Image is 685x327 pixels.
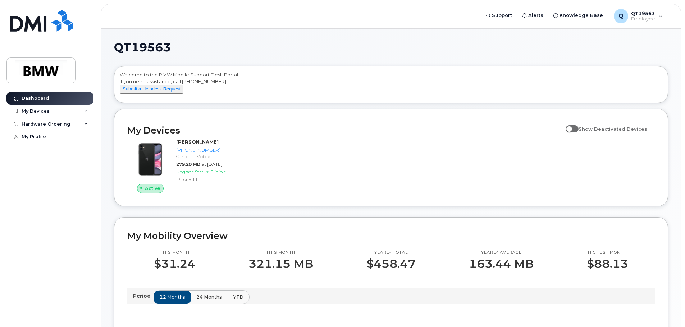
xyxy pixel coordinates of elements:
[654,296,680,322] iframe: Messenger Launcher
[176,139,219,145] strong: [PERSON_NAME]
[176,162,200,167] span: 279.20 MB
[133,293,154,299] p: Period
[176,176,250,182] div: iPhone 11
[566,122,571,128] input: Show Deactivated Devices
[145,185,160,192] span: Active
[202,162,222,167] span: at [DATE]
[587,250,628,256] p: Highest month
[469,257,534,270] p: 163.44 MB
[366,257,416,270] p: $458.47
[176,147,250,154] div: [PHONE_NUMBER]
[120,71,662,100] div: Welcome to the BMW Mobile Support Desk Portal If you need assistance, call [PHONE_NUMBER].
[248,257,313,270] p: 321.15 MB
[154,250,195,256] p: This month
[196,294,222,300] span: 24 months
[154,257,195,270] p: $31.24
[579,126,647,132] span: Show Deactivated Devices
[120,86,183,92] a: Submit a Helpdesk Request
[248,250,313,256] p: This month
[366,250,416,256] p: Yearly total
[127,139,253,193] a: Active[PERSON_NAME][PHONE_NUMBER]Carrier: T-Mobile279.20 MBat [DATE]Upgrade Status:EligibleiPhone 11
[233,294,243,300] span: YTD
[120,85,183,94] button: Submit a Helpdesk Request
[127,230,655,241] h2: My Mobility Overview
[211,169,226,174] span: Eligible
[127,125,562,136] h2: My Devices
[133,142,168,177] img: iPhone_11.jpg
[587,257,628,270] p: $88.13
[114,42,171,53] span: QT19563
[176,153,250,159] div: Carrier: T-Mobile
[469,250,534,256] p: Yearly average
[176,169,209,174] span: Upgrade Status:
